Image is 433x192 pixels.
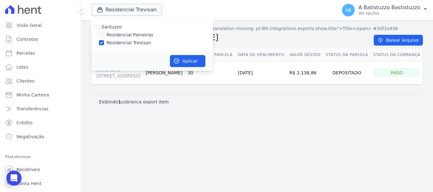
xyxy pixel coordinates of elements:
[287,61,323,84] td: R$ 2.138,86
[374,35,423,46] a: Baixar Arquivo
[337,1,433,19] button: AB A Batistuzzo Bastistuzzo Ver opções
[96,73,140,79] span: [STREET_ADDRESS]
[235,48,287,61] th: Data de Vencimento
[287,48,323,61] th: Valor devido
[101,24,122,29] label: Santuzzo
[170,55,205,67] button: Aplicar
[16,78,34,84] span: Clientes
[3,116,78,129] a: Crédito
[3,47,78,59] a: Parcelas
[16,180,42,187] span: Conta Hent
[16,106,48,112] span: Transferências
[91,32,364,43] h2: Exportação de Retorno:
[3,130,78,143] a: Negativação
[16,133,44,140] span: Negativação
[107,32,153,38] label: Residencial Paineiras
[3,61,78,73] a: Lotes
[235,61,287,84] td: [DATE]
[359,4,420,11] p: A Batistuzzo Bastistuzzo
[96,67,140,79] a: 100.B.28.1[STREET_ADDRESS]
[16,92,49,98] span: Minha Carteira
[326,68,368,77] div: Depositado
[3,33,78,46] a: Contratos
[3,102,78,115] a: Transferências
[5,153,76,161] div: Plataformas
[3,89,78,101] a: Minha Carteira
[3,163,78,176] a: Recebíveis
[16,50,35,56] span: Parcelas
[3,75,78,87] a: Clientes
[3,19,78,32] a: Visão Geral
[16,64,29,70] span: Lotes
[107,40,151,46] label: Residencial Trevisan
[117,25,398,32] a: <span class="translation_missing" title="translation missing: pt-BR.integrations.exports.show.tit...
[371,48,423,61] th: Status da Cobrança
[373,68,420,77] div: Pago
[91,25,423,32] nav: Breadcrumb
[16,166,40,173] span: Recebíveis
[99,99,169,105] p: Exibindo cobranca export item
[6,170,22,186] div: Open Intercom Messenger
[185,61,235,84] td: 30
[16,22,42,28] span: Visão Geral
[3,177,78,190] a: Conta Hent
[16,120,33,126] span: Crédito
[118,99,121,104] b: 1
[143,61,185,84] td: [PERSON_NAME]
[359,11,420,16] p: Ver opções
[91,4,162,16] button: Residencial Trevisan
[323,48,371,61] th: Status da Parcela
[345,8,351,12] span: AB
[16,36,38,42] span: Contratos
